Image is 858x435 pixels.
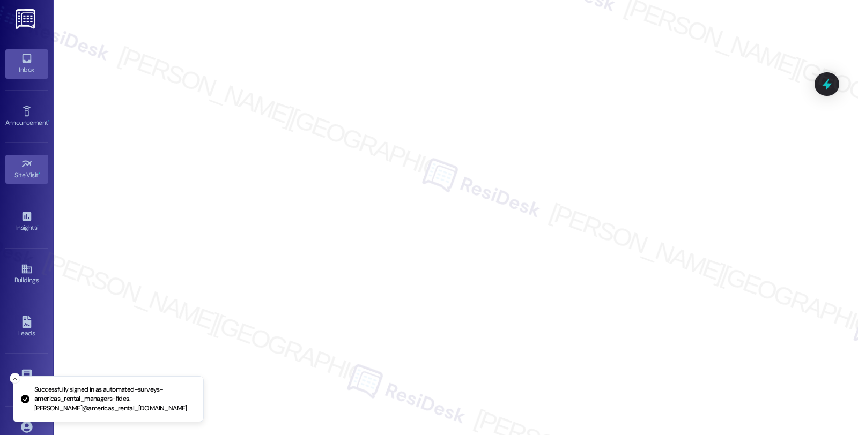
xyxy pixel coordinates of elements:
[39,170,40,177] span: •
[5,365,48,394] a: Templates •
[48,117,49,125] span: •
[5,207,48,236] a: Insights •
[10,373,20,384] button: Close toast
[16,9,38,29] img: ResiDesk Logo
[5,155,48,184] a: Site Visit •
[5,260,48,289] a: Buildings
[34,385,195,414] p: Successfully signed in as automated-surveys-americas_rental_managers-fides.[PERSON_NAME]@americas...
[5,313,48,342] a: Leads
[5,49,48,78] a: Inbox
[37,222,39,230] span: •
